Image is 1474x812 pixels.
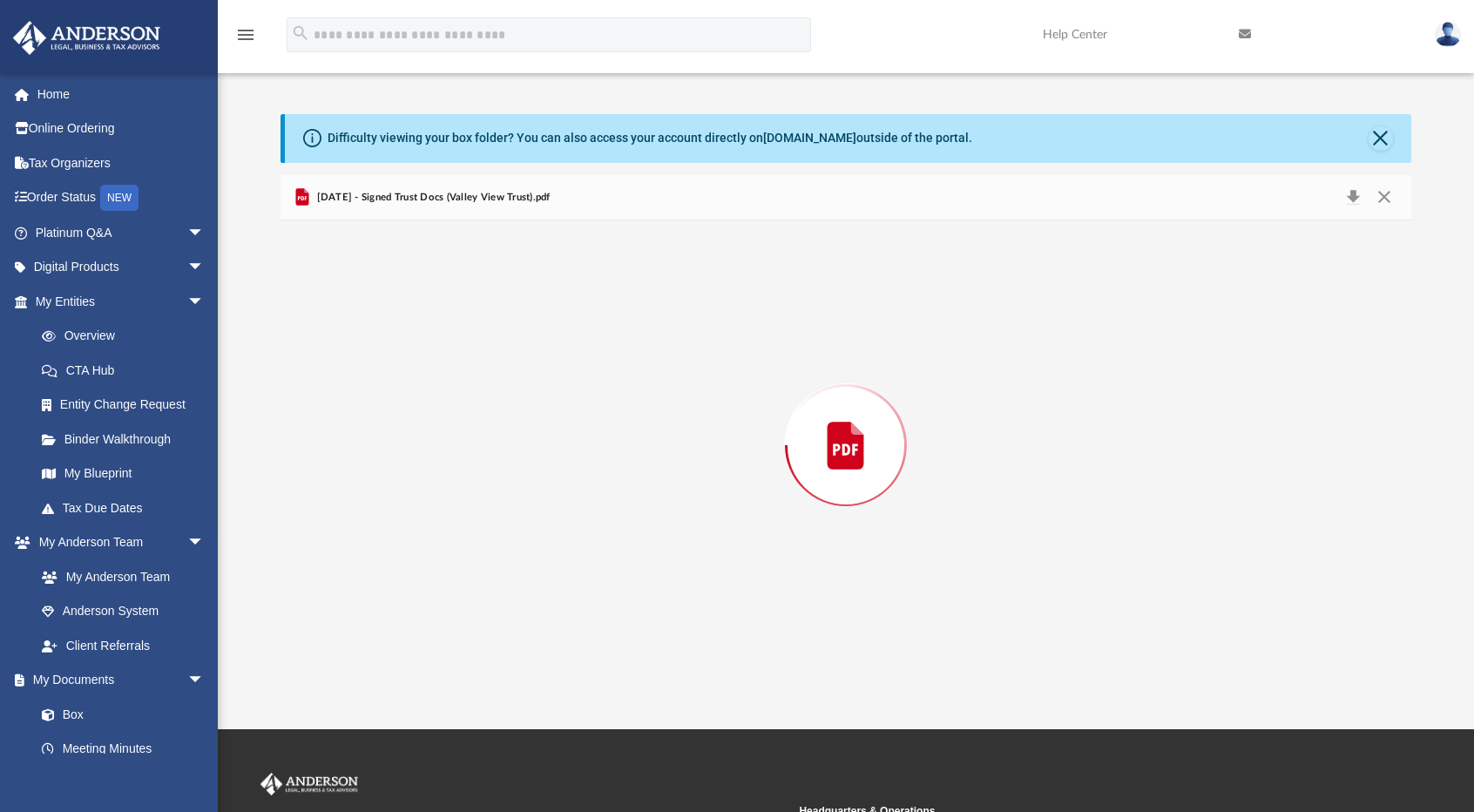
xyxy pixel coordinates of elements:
a: Entity Change Request [24,388,231,423]
a: Tax Organizers [12,145,231,180]
a: Online Ordering [12,112,231,146]
a: Meeting Minutes [24,732,222,767]
a: Overview [24,319,231,354]
a: Platinum Q&Aarrow_drop_down [12,215,231,250]
a: Tax Due Dates [24,491,231,525]
a: Client Referrals [24,628,222,663]
span: arrow_drop_down [187,284,222,320]
button: Close [1369,126,1393,151]
a: [DOMAIN_NAME] [763,131,856,145]
img: User Pic [1435,22,1461,47]
a: My Anderson Teamarrow_drop_down [12,525,222,560]
span: arrow_drop_down [187,250,222,286]
i: menu [235,24,256,45]
a: Box [24,697,213,732]
span: arrow_drop_down [187,215,222,251]
a: Anderson System [24,594,222,629]
div: Preview [281,175,1411,671]
button: Close [1369,186,1400,210]
a: menu [235,33,256,45]
img: Anderson Advisors Platinum Portal [8,21,166,55]
a: My Documentsarrow_drop_down [12,663,222,698]
i: search [291,24,310,43]
a: Order StatusNEW [12,180,231,216]
a: My Blueprint [24,457,222,491]
a: Binder Walkthrough [24,422,231,457]
span: [DATE] - Signed Trust Docs (Valley View Trust).pdf [313,190,551,206]
img: Anderson Advisors Platinum Portal [257,773,362,795]
span: arrow_drop_down [187,525,222,561]
div: NEW [100,185,139,211]
a: Home [12,77,231,112]
span: arrow_drop_down [187,663,222,699]
a: My Anderson Team [24,559,213,594]
a: CTA Hub [24,353,231,388]
div: Difficulty viewing your box folder? You can also access your account directly on outside of the p... [328,129,972,147]
button: Download [1337,186,1369,210]
a: Digital Productsarrow_drop_down [12,250,231,285]
a: My Entitiesarrow_drop_down [12,284,231,319]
